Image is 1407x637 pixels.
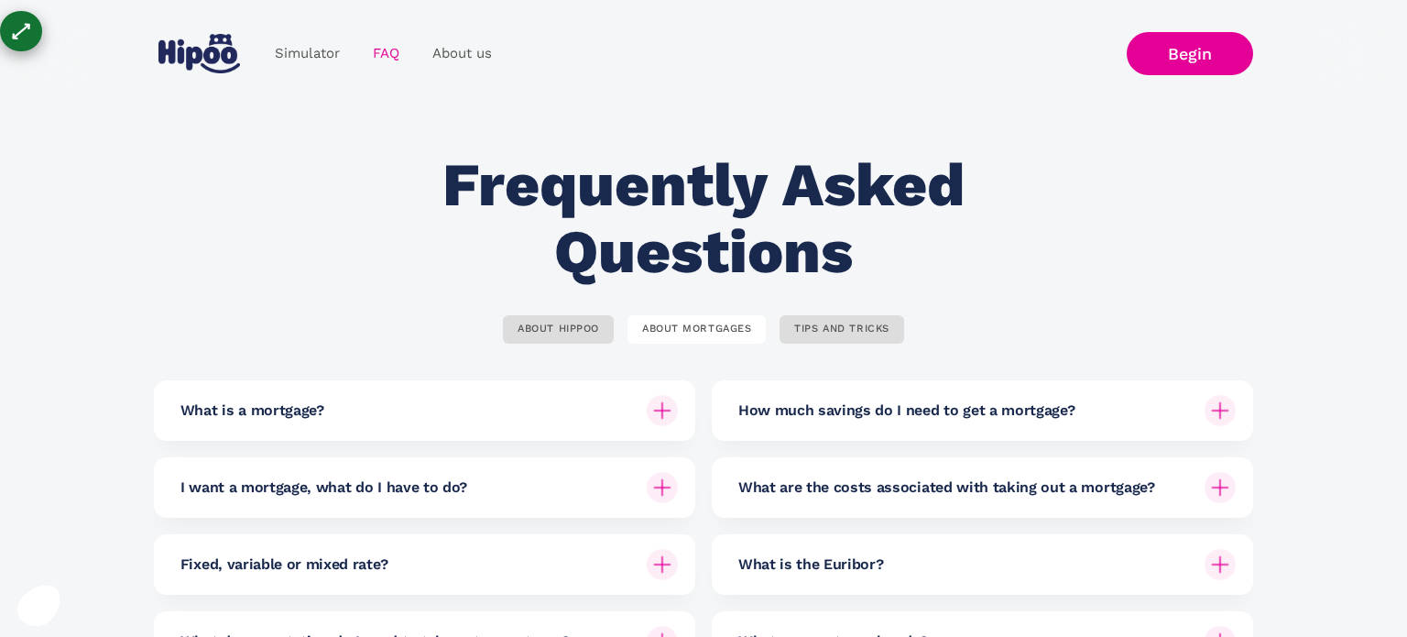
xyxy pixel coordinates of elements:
[642,323,751,335] font: ABOUT MORTGAGES
[373,45,399,61] font: FAQ
[180,401,324,419] font: What is a mortgage?
[180,478,467,496] font: I want a mortgage, what do I have to do?
[518,323,599,335] font: ABOUT HIPPOO
[442,149,965,287] font: Frequently Asked Questions
[258,36,356,71] a: Simulator
[416,36,508,71] a: About us
[738,478,1155,496] font: What are the costs associated with taking out a mortgage?
[356,36,416,71] a: FAQ
[275,45,340,61] font: Simulator
[432,45,492,61] font: About us
[180,555,387,573] font: Fixed, variable or mixed rate?
[6,16,37,46] font: ⟷
[1168,44,1212,63] font: Begin
[794,323,889,335] font: TIPS AND TRICKS
[154,27,244,81] a: home
[738,401,1075,419] font: How much savings do I need to get a mortgage?
[1127,32,1253,75] a: Begin
[738,555,884,573] font: What is the Euribor?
